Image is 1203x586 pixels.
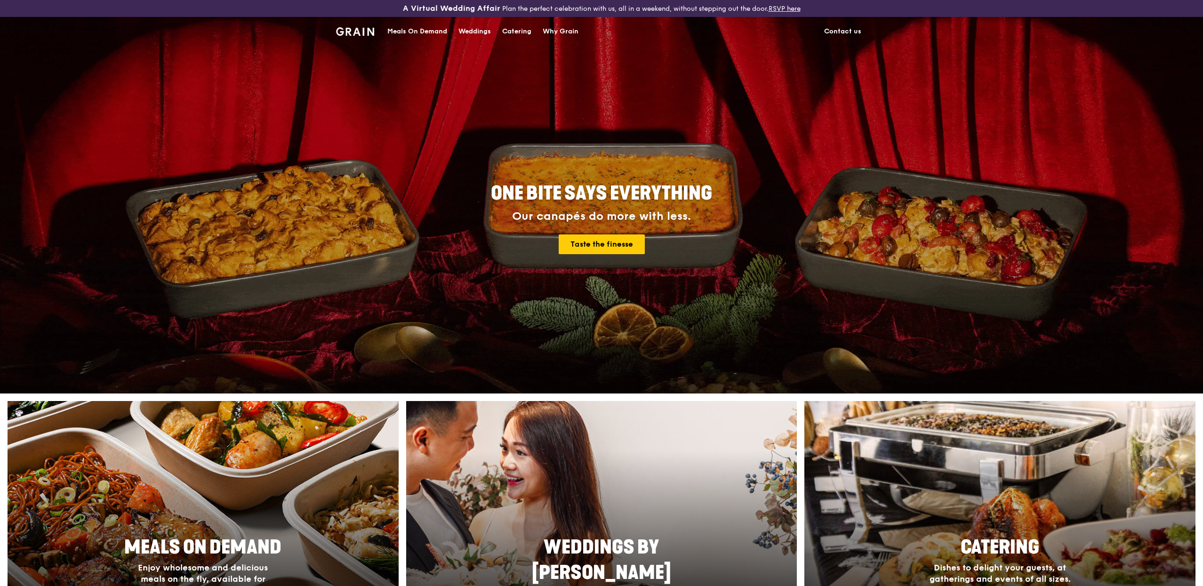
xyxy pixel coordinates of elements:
a: Contact us [818,17,867,46]
div: Why Grain [543,17,578,46]
span: Catering [961,536,1039,559]
a: Weddings [453,17,497,46]
span: Weddings by [PERSON_NAME] [532,536,671,584]
div: Catering [502,17,531,46]
div: Plan the perfect celebration with us, all in a weekend, without stepping out the door. [330,4,873,13]
a: Why Grain [537,17,584,46]
div: Our canapés do more with less. [432,210,771,223]
a: Taste the finesse [559,234,645,254]
div: Weddings [458,17,491,46]
span: ONE BITE SAYS EVERYTHING [491,182,712,205]
img: Grain [336,27,374,36]
span: Meals On Demand [124,536,281,559]
span: Dishes to delight your guests, at gatherings and events of all sizes. [930,562,1071,584]
div: Meals On Demand [387,17,447,46]
a: RSVP here [769,5,801,13]
a: Catering [497,17,537,46]
a: GrainGrain [336,16,374,45]
h3: A Virtual Wedding Affair [403,4,500,13]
